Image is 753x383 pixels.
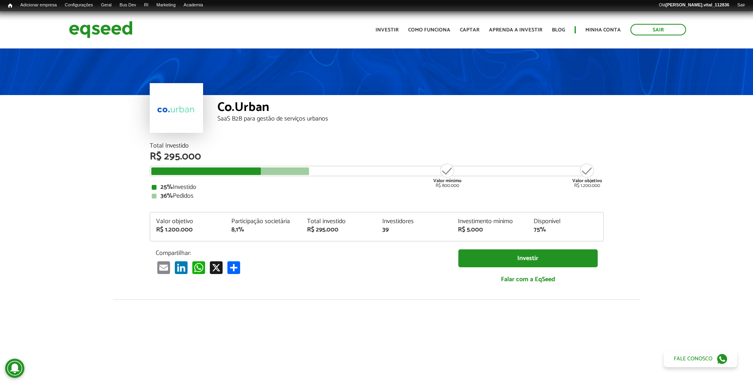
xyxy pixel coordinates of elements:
img: EqSeed [69,19,133,40]
div: Total investido [307,218,371,225]
strong: Valor objetivo [572,177,602,185]
a: Marketing [153,2,180,8]
div: R$ 800.000 [432,163,462,188]
div: Participação societária [231,218,295,225]
a: WhatsApp [191,261,207,274]
strong: 36% [160,191,173,201]
a: Bus Dev [115,2,140,8]
a: Minha conta [585,27,621,33]
a: Início [4,2,16,10]
div: SaaS B2B para gestão de serviços urbanos [217,116,604,122]
a: Investir [376,27,399,33]
strong: [PERSON_NAME].vital_112836 [666,2,730,7]
a: Aprenda a investir [489,27,542,33]
div: 75% [534,227,597,233]
a: Olá[PERSON_NAME].vital_112836 [655,2,733,8]
a: X [208,261,224,274]
div: Investido [152,184,602,191]
a: Configurações [61,2,97,8]
a: Compartilhar [226,261,242,274]
strong: 25% [160,182,173,192]
span: Início [8,3,12,8]
a: Como funciona [408,27,450,33]
a: Geral [97,2,115,8]
a: Blog [552,27,565,33]
a: Captar [460,27,479,33]
a: Adicionar empresa [16,2,61,8]
a: LinkedIn [173,261,189,274]
div: 39 [382,227,446,233]
div: Valor objetivo [156,218,220,225]
p: Compartilhar: [156,249,446,257]
div: R$ 295.000 [150,152,604,162]
a: Falar com a EqSeed [458,271,598,288]
a: Academia [180,2,207,8]
div: Disponível [534,218,597,225]
div: R$ 5.000 [458,227,522,233]
div: Investimento mínimo [458,218,522,225]
a: Sair [630,24,686,35]
a: Email [156,261,172,274]
div: Pedidos [152,193,602,199]
div: Investidores [382,218,446,225]
a: Investir [458,249,598,267]
div: 8,1% [231,227,295,233]
div: R$ 295.000 [307,227,371,233]
div: Co.Urban [217,101,604,116]
a: Fale conosco [664,350,737,367]
div: R$ 1.200.000 [156,227,220,233]
strong: Valor mínimo [433,177,462,185]
div: Total Investido [150,143,604,149]
a: Sair [733,2,749,8]
div: R$ 1.200.000 [572,163,602,188]
a: RI [140,2,153,8]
